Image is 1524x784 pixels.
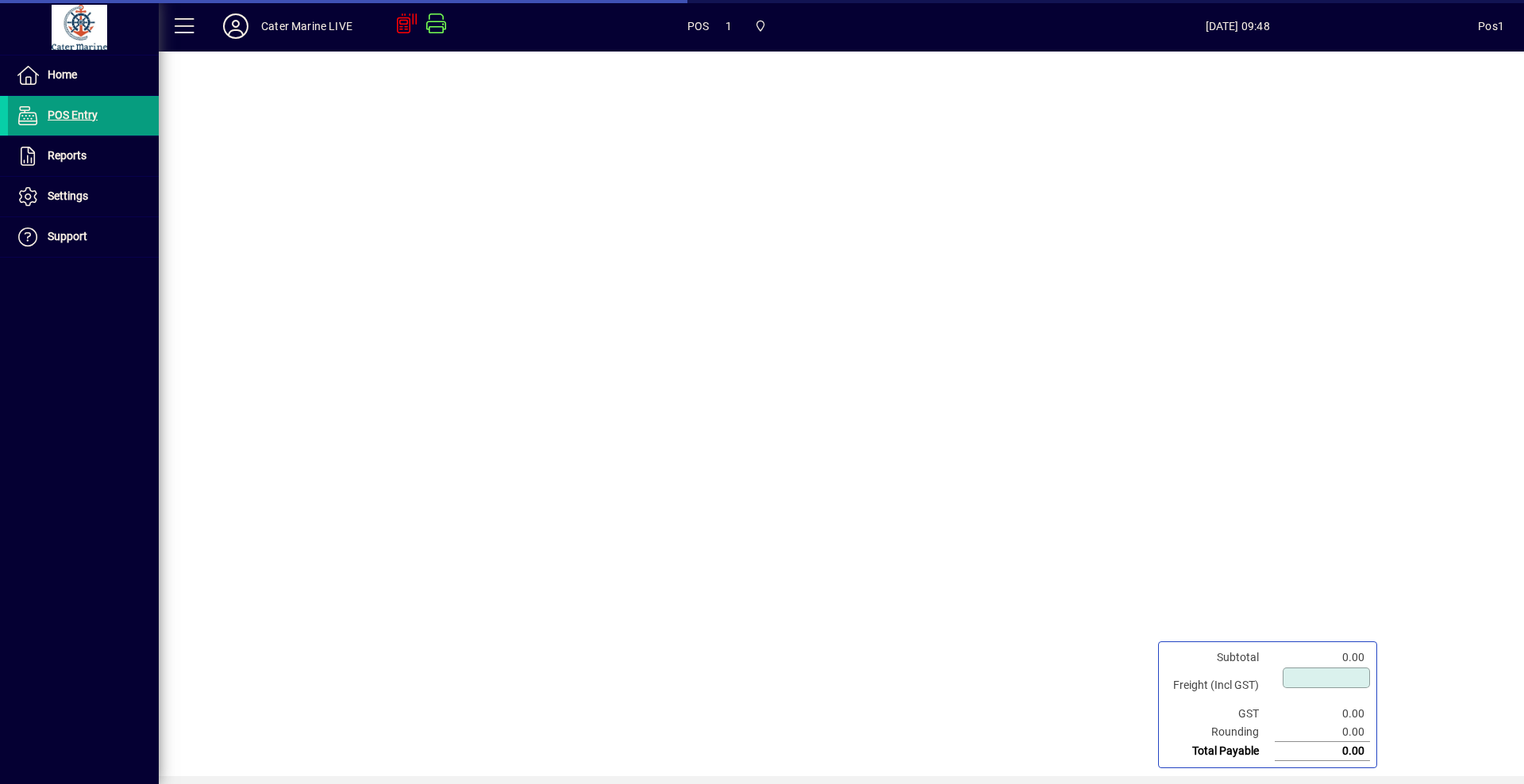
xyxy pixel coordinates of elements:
td: 0.00 [1275,742,1370,761]
span: [DATE] 09:48 [997,13,1478,39]
a: Reports [8,136,159,176]
span: Reports [48,149,87,162]
div: Pos1 [1478,13,1504,39]
td: 0.00 [1275,723,1370,742]
span: 1 [725,13,732,39]
td: GST [1165,705,1275,723]
td: Subtotal [1165,648,1275,667]
span: Home [48,68,77,81]
td: Freight (Incl GST) [1165,667,1275,705]
td: 0.00 [1275,648,1370,667]
a: Settings [8,177,159,216]
a: Support [8,217,159,257]
div: Cater Marine LIVE [261,13,352,39]
span: POS Entry [48,109,98,121]
span: Settings [48,189,88,202]
button: Profile [210,12,261,40]
a: Home [8,55,159,95]
td: Total Payable [1165,742,1275,761]
span: POS [687,13,710,39]
span: Support [48,230,87,243]
td: Rounding [1165,723,1275,742]
td: 0.00 [1275,705,1370,723]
